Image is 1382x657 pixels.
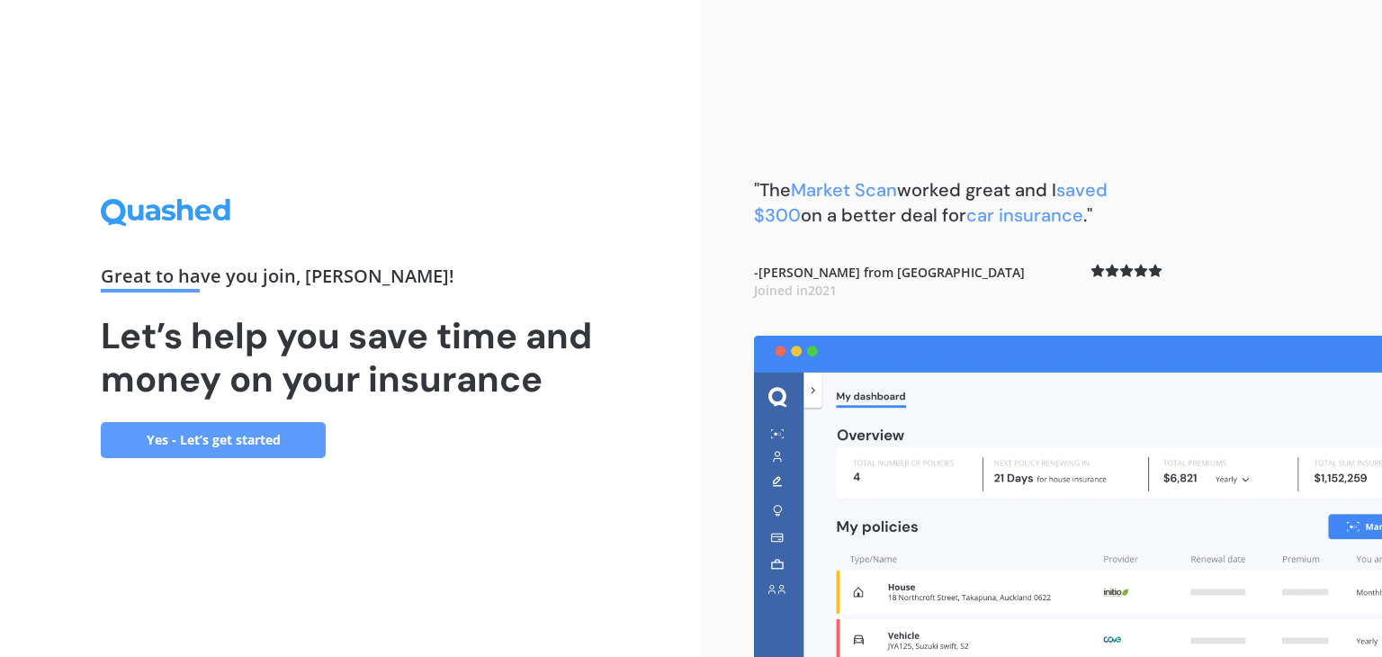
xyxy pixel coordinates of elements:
[754,178,1108,227] b: "The worked great and I on a better deal for ."
[791,178,897,202] span: Market Scan
[101,314,599,400] h1: Let’s help you save time and money on your insurance
[101,267,599,292] div: Great to have you join , [PERSON_NAME] !
[754,264,1025,299] b: - [PERSON_NAME] from [GEOGRAPHIC_DATA]
[101,422,326,458] a: Yes - Let’s get started
[754,336,1382,657] img: dashboard.webp
[754,282,837,299] span: Joined in 2021
[754,178,1108,227] span: saved $300
[966,203,1083,227] span: car insurance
